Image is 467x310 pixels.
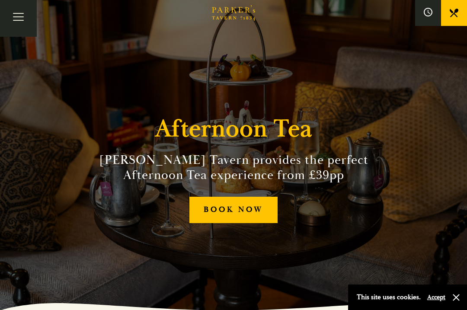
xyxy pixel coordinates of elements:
[189,197,278,223] a: BOOK NOW
[155,115,312,144] h1: Afternoon Tea
[427,293,445,301] button: Accept
[452,293,461,302] button: Close and accept
[357,291,421,304] p: This site uses cookies.
[71,153,396,183] h2: [PERSON_NAME] Tavern provides the perfect Afternoon Tea experience from £39pp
